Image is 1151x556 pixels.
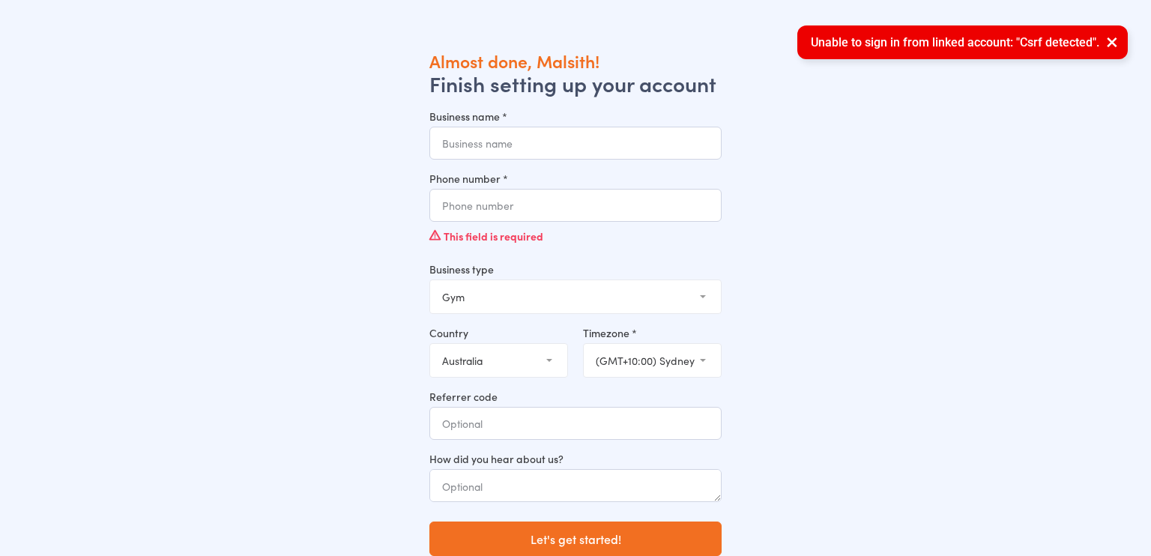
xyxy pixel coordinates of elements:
input: Business name [429,127,722,160]
label: Country [429,325,568,340]
button: Let's get started! [429,522,722,556]
span: Unable to sign in from linked account: "Csrf detected". [811,35,1099,49]
label: Phone number * [429,171,722,186]
input: Phone number [429,189,722,222]
h2: Finish setting up your account [429,72,722,94]
label: Business name * [429,109,722,124]
div: This field is required [429,222,722,250]
label: How did you hear about us? [429,451,722,466]
input: Optional [429,407,722,440]
button: × [1099,25,1126,58]
label: Referrer code [429,389,722,404]
label: Business type [429,262,722,277]
label: Timezone * [583,325,722,340]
